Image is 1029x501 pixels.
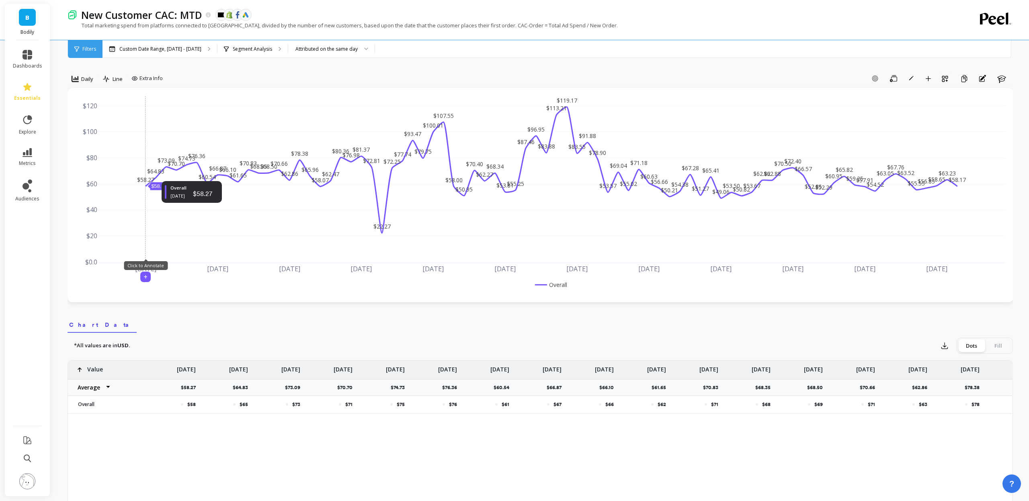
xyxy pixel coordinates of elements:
[804,361,823,373] p: [DATE]
[397,401,405,408] p: $75
[119,46,201,52] p: Custom Date Range, [DATE] - [DATE]
[965,384,984,391] p: $78.38
[234,11,241,19] img: api.fb.svg
[442,384,462,391] p: $76.36
[233,46,272,52] p: Segment Analysis
[699,361,718,373] p: [DATE]
[502,401,509,408] p: $61
[807,384,828,391] p: $68.50
[226,11,233,19] img: api.shopify.svg
[919,401,927,408] p: $63
[82,46,96,52] span: Filters
[69,321,135,329] span: Chart Data
[13,29,42,35] p: Bodily
[449,401,457,408] p: $76
[595,361,614,373] p: [DATE]
[599,384,619,391] p: $66.10
[117,342,130,349] strong: USD.
[703,384,723,391] p: $70.83
[181,384,201,391] p: $58.27
[652,384,671,391] p: $61.65
[25,13,29,22] span: B
[961,361,980,373] p: [DATE]
[177,361,196,373] p: [DATE]
[281,361,300,373] p: [DATE]
[985,339,1011,352] div: Fill
[81,75,93,83] span: Daily
[912,384,932,391] p: $62.86
[856,361,875,373] p: [DATE]
[334,361,353,373] p: [DATE]
[868,401,875,408] p: $71
[81,8,202,22] p: New Customer CAC: MTD
[908,361,927,373] p: [DATE]
[15,196,39,202] span: audiences
[233,384,253,391] p: $64.83
[113,75,123,83] span: Line
[860,384,880,391] p: $70.66
[391,384,410,391] p: $74.73
[242,11,249,19] img: api.google.svg
[752,361,771,373] p: [DATE]
[711,401,718,408] p: $71
[494,384,514,391] p: $60.54
[187,401,196,408] p: $58
[19,129,36,135] span: explore
[68,314,1013,333] nav: Tabs
[139,74,163,82] span: Extra Info
[74,342,130,350] p: *All values are in
[337,384,357,391] p: $70.70
[762,401,771,408] p: $68
[68,22,618,29] p: Total marketing spend from platforms connected to [GEOGRAPHIC_DATA], divided by the number of new...
[543,361,562,373] p: [DATE]
[229,361,248,373] p: [DATE]
[19,160,36,167] span: metrics
[647,361,666,373] p: [DATE]
[19,473,35,489] img: profile picture
[68,10,77,20] img: header icon
[814,401,823,408] p: $69
[1002,474,1021,493] button: ?
[73,401,143,408] p: Overall
[240,401,248,408] p: $65
[1009,478,1014,489] span: ?
[386,361,405,373] p: [DATE]
[345,401,353,408] p: $71
[958,339,985,352] div: Dots
[87,361,103,373] p: Value
[285,384,305,391] p: $73.09
[755,384,775,391] p: $68.35
[972,401,980,408] p: $78
[438,361,457,373] p: [DATE]
[490,361,509,373] p: [DATE]
[13,63,42,69] span: dashboards
[605,401,614,408] p: $66
[553,401,562,408] p: $67
[292,401,300,408] p: $73
[547,384,566,391] p: $66.87
[14,95,41,101] span: essentials
[295,45,358,53] div: Attributed on the same day
[658,401,666,408] p: $62
[218,12,225,17] img: api.klaviyo.svg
